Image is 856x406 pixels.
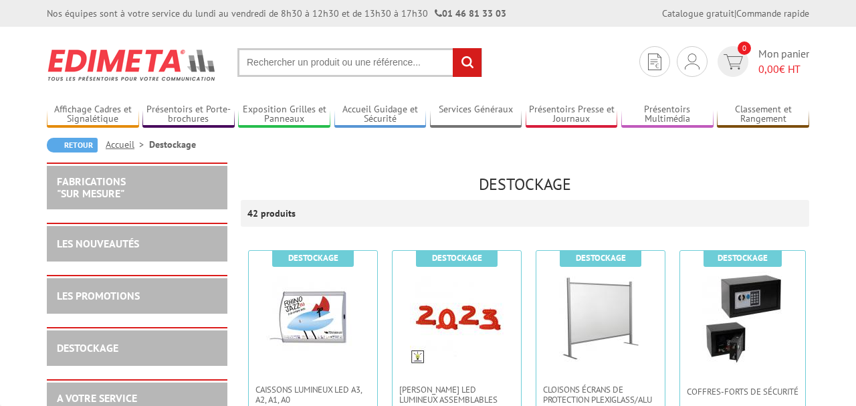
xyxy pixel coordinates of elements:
img: devis rapide [724,54,743,70]
b: Destockage [576,252,626,264]
a: Accueil Guidage et Sécurité [334,104,427,126]
div: | [662,7,809,20]
a: Catalogue gratuit [662,7,734,19]
a: Exposition Grilles et Panneaux [238,104,330,126]
p: 42 produits [247,200,298,227]
a: Accueil [106,138,149,150]
a: Services Généraux [430,104,522,126]
img: Edimeta [47,40,217,90]
a: Commande rapide [736,7,809,19]
span: Caissons lumineux LED A3, A2, A1, A0 [255,385,370,405]
img: devis rapide [685,54,700,70]
b: Destockage [432,252,482,264]
a: Caissons lumineux LED A3, A2, A1, A0 [249,385,377,405]
b: Destockage [288,252,338,264]
a: Présentoirs Presse et Journaux [526,104,618,126]
li: Destockage [149,138,196,151]
a: LES NOUVEAUTÉS [57,237,139,250]
input: rechercher [453,48,481,77]
div: Nos équipes sont à votre service du lundi au vendredi de 8h30 à 12h30 et de 13h30 à 17h30 [47,7,506,20]
span: Coffres-forts de sécurité [687,387,798,397]
b: Destockage [718,252,768,264]
img: Caissons lumineux LED A3, A2, A1, A0 [266,271,360,365]
a: Présentoirs et Porte-brochures [142,104,235,126]
a: Présentoirs Multimédia [621,104,714,126]
a: Coffres-forts de sécurité [680,387,805,397]
img: Cloisons Écrans de protection Plexiglass/Alu pour comptoirs & Bureaux [554,271,647,365]
a: Affichage Cadres et Signalétique [47,104,139,126]
a: DESTOCKAGE [57,341,118,354]
span: 0 [738,41,751,55]
span: 0,00 [758,62,779,76]
span: Mon panier [758,46,809,77]
a: devis rapide 0 Mon panier 0,00€ HT [714,46,809,77]
img: Coffres-forts de sécurité [696,271,790,365]
img: devis rapide [648,54,661,70]
span: € HT [758,62,809,77]
img: Chiffres LED lumineux assemblables entre eux [410,271,504,365]
a: Classement et Rangement [717,104,809,126]
a: LES PROMOTIONS [57,289,140,302]
a: FABRICATIONS"Sur Mesure" [57,175,126,200]
input: Rechercher un produit ou une référence... [237,48,482,77]
a: Retour [47,138,98,153]
strong: 01 46 81 33 03 [435,7,506,19]
h2: A votre service [57,393,217,405]
span: Destockage [479,174,571,195]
